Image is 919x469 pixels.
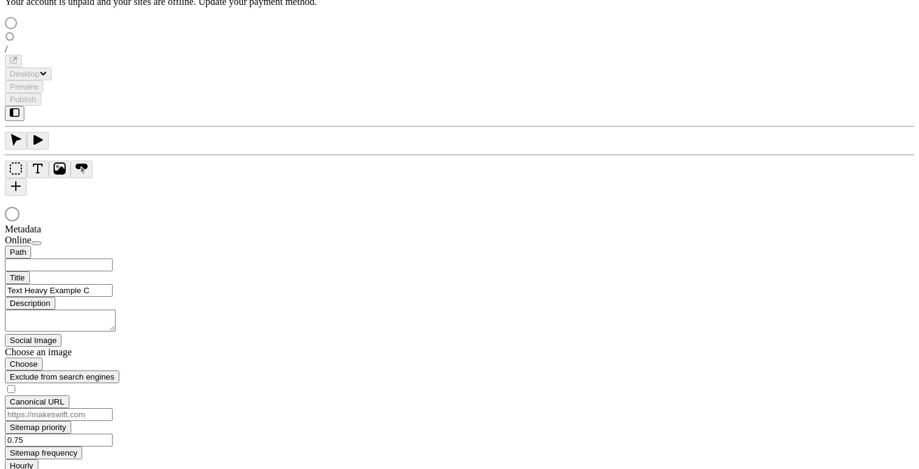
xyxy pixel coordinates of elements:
button: Choose [5,358,43,370]
button: Image [49,161,71,178]
span: Preview [10,82,38,91]
button: Description [5,297,55,310]
button: Sitemap frequency [5,446,82,459]
button: Sitemap priority [5,421,71,434]
button: Social Image [5,334,61,347]
button: Path [5,246,31,259]
input: https://makeswift.com [5,408,113,421]
span: Choose [10,360,38,369]
button: Canonical URL [5,395,69,408]
span: Desktop [10,69,40,78]
button: Preview [5,80,43,93]
span: Online [5,235,32,245]
button: Publish [5,93,41,106]
button: Desktop [5,68,52,80]
button: Exclude from search engines [5,370,119,383]
div: / [5,44,914,55]
span: Publish [10,95,37,104]
div: Metadata [5,224,151,235]
button: Box [5,161,27,178]
button: Text [27,161,49,178]
button: Title [5,271,30,284]
div: Choose an image [5,347,151,358]
button: Button [71,161,93,178]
